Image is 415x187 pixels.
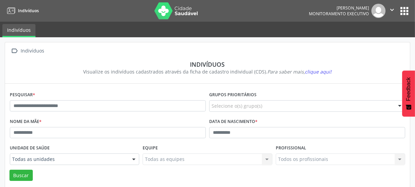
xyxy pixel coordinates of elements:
[388,6,396,14] i: 
[10,117,42,127] label: Nome da mãe
[406,77,412,101] span: Feedback
[12,156,125,163] span: Todas as unidades
[309,11,369,17] span: Monitoramento Executivo
[305,68,332,75] span: clique aqui!
[212,102,262,109] span: Selecione o(s) grupo(s)
[15,61,400,68] div: Indivíduos
[5,5,39,16] a: Indivíduos
[20,46,46,56] div: Indivíduos
[10,46,46,56] a:  Indivíduos
[371,4,386,18] img: img
[10,90,35,100] label: Pesquisar
[209,90,257,100] label: Grupos prioritários
[15,68,400,75] div: Visualize os indivíduos cadastrados através da ficha de cadastro individual (CDS).
[2,24,35,37] a: Indivíduos
[18,8,39,14] span: Indivíduos
[402,70,415,117] button: Feedback - Mostrar pesquisa
[268,68,332,75] i: Para saber mais,
[10,46,20,56] i: 
[209,117,258,127] label: Data de nascimento
[143,143,158,153] label: Equipe
[10,143,50,153] label: Unidade de saúde
[276,143,306,153] label: Profissional
[398,5,410,17] button: apps
[309,5,369,11] div: [PERSON_NAME]
[386,4,398,18] button: 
